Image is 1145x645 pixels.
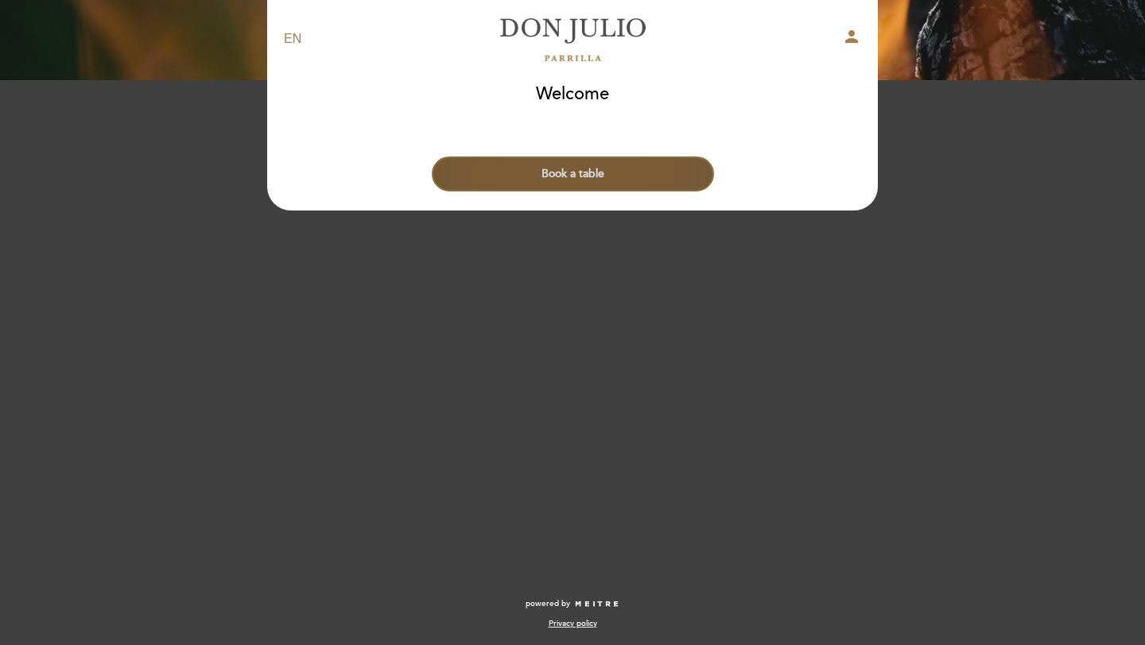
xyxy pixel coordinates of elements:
[842,27,861,46] i: person
[526,598,619,609] a: powered by
[574,601,619,608] img: MEITRE
[842,27,861,52] button: person
[432,156,714,191] button: Book a table
[526,598,570,609] span: powered by
[536,85,609,104] h1: Welcome
[473,17,672,61] a: [PERSON_NAME]
[549,618,597,629] a: Privacy policy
